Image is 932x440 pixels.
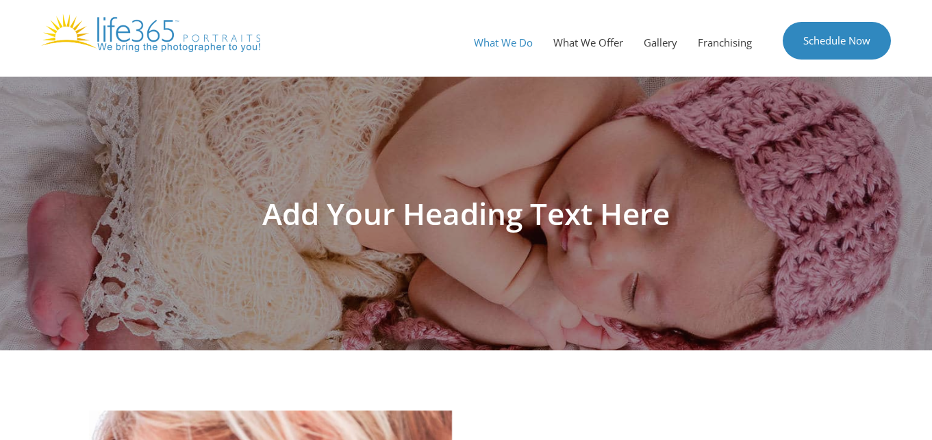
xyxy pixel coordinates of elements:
[82,198,849,229] h1: Add Your Heading Text Here
[41,14,260,52] img: Life365
[783,22,891,60] a: Schedule Now
[688,22,762,63] a: Franchising
[543,22,633,63] a: What We Offer
[464,22,543,63] a: What We Do
[633,22,688,63] a: Gallery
